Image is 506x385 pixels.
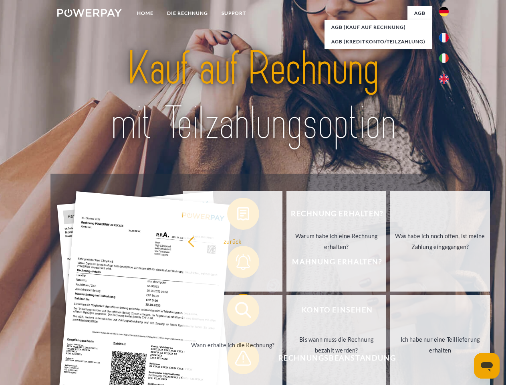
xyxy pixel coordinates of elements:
a: SUPPORT [215,6,253,20]
img: de [439,7,449,16]
a: AGB (Kreditkonto/Teilzahlung) [325,34,432,49]
img: logo-powerpay-white.svg [57,9,122,17]
a: DIE RECHNUNG [160,6,215,20]
img: en [439,74,449,84]
a: agb [407,6,432,20]
div: Warum habe ich eine Rechnung erhalten? [291,231,381,252]
img: it [439,53,449,63]
a: Was habe ich noch offen, ist meine Zahlung eingegangen? [390,191,490,292]
a: AGB (Kauf auf Rechnung) [325,20,432,34]
div: Bis wann muss die Rechnung bezahlt werden? [291,334,381,356]
iframe: Schaltfläche zum Öffnen des Messaging-Fensters [474,353,500,379]
div: zurück [187,236,278,247]
img: title-powerpay_de.svg [77,38,429,154]
div: Was habe ich noch offen, ist meine Zahlung eingegangen? [395,231,485,252]
div: Ich habe nur eine Teillieferung erhalten [395,334,485,356]
img: fr [439,33,449,43]
a: Home [130,6,160,20]
div: Wann erhalte ich die Rechnung? [187,339,278,350]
